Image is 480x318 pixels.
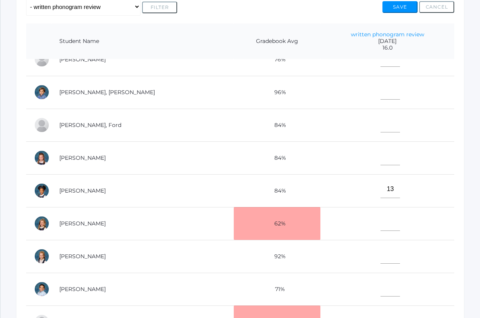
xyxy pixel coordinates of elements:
td: 84% [234,109,320,141]
td: 96% [234,76,320,109]
div: Hazel Porter [34,248,50,264]
div: Ford Ferris [34,117,50,133]
td: 84% [234,141,320,174]
a: [PERSON_NAME], Ford [59,121,121,129]
div: Crue Harris [34,183,50,198]
span: 16.0 [328,45,446,51]
button: Filter [142,2,177,13]
div: Gracelyn Lavallee [34,216,50,231]
div: Austen Crosby [34,84,50,100]
a: [PERSON_NAME] [59,286,106,293]
a: [PERSON_NAME], [PERSON_NAME] [59,89,155,96]
div: Lyla Foster [34,150,50,166]
button: Save [382,1,418,13]
a: written phonogram review [351,31,424,38]
a: [PERSON_NAME] [59,56,106,63]
div: Noah Rosas [34,281,50,297]
td: 84% [234,174,320,207]
td: 92% [234,240,320,273]
td: 76% [234,43,320,76]
button: Cancel [419,1,454,13]
a: [PERSON_NAME] [59,220,106,227]
span: [DATE] [328,38,446,45]
td: 62% [234,207,320,240]
a: [PERSON_NAME] [59,154,106,161]
td: 71% [234,273,320,305]
th: Student Name [52,23,234,59]
a: [PERSON_NAME] [59,187,106,194]
th: Gradebook Avg [234,23,320,59]
div: Chloé Noëlle Cope [34,52,50,67]
a: [PERSON_NAME] [59,253,106,260]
